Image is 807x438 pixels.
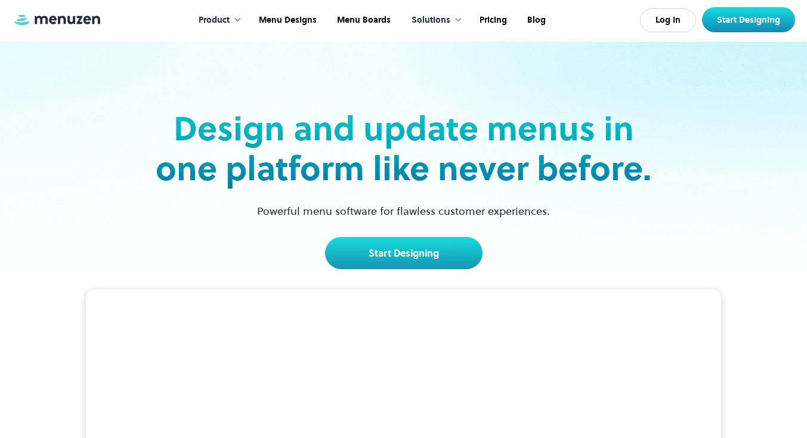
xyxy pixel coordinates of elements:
a: Menu Designs [248,2,326,39]
h2: Design and update menus in one platform like never before. [152,109,656,189]
div: Solutions [412,14,450,27]
p: Powerful menu software for flawless customer experiences. [242,203,565,219]
a: Start Designing [325,237,483,269]
a: Menu Boards [326,2,400,39]
a: Log In [640,8,696,32]
div: Product [199,14,230,27]
a: Blog [516,2,555,39]
div: Product [187,2,248,39]
a: Start Designing [702,7,795,32]
div: Solutions [400,2,468,39]
a: Pricing [468,2,516,39]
